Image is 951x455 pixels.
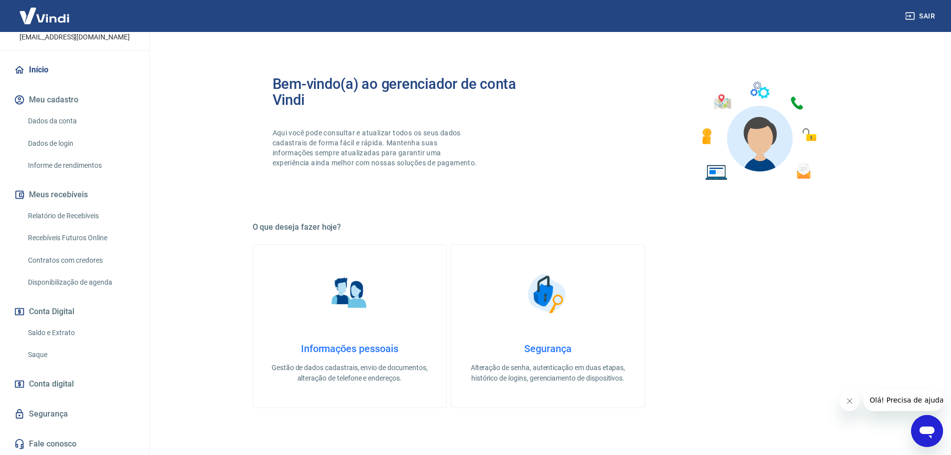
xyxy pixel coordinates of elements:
img: Vindi [12,0,77,31]
h4: Segurança [467,343,629,355]
h4: Informações pessoais [269,343,430,355]
a: Informe de rendimentos [24,155,137,176]
a: Saque [24,345,137,365]
img: Segurança [523,269,573,319]
p: Aqui você pode consultar e atualizar todos os seus dados cadastrais de forma fácil e rápida. Mant... [273,128,479,168]
p: Alteração de senha, autenticação em duas etapas, histórico de logins, gerenciamento de dispositivos. [467,363,629,384]
p: [EMAIL_ADDRESS][DOMAIN_NAME] [19,32,130,42]
p: Gestão de dados cadastrais, envio de documentos, alteração de telefone e endereços. [269,363,430,384]
span: Conta digital [29,377,74,391]
img: Informações pessoais [324,269,374,319]
a: Início [12,59,137,81]
a: Dados de login [24,133,137,154]
a: Relatório de Recebíveis [24,206,137,226]
button: Conta Digital [12,301,137,323]
a: Dados da conta [24,111,137,131]
a: Fale conosco [12,433,137,455]
a: Segurança [12,403,137,425]
h5: O que deseja fazer hoje? [253,222,844,232]
a: SegurançaSegurançaAlteração de senha, autenticação em duas etapas, histórico de logins, gerenciam... [451,244,645,408]
a: Informações pessoaisInformações pessoaisGestão de dados cadastrais, envio de documentos, alteraçã... [253,244,447,408]
iframe: Mensagem da empresa [864,389,943,411]
button: Sair [903,7,939,25]
iframe: Fechar mensagem [840,391,860,411]
a: Disponibilização de agenda [24,272,137,293]
a: Saldo e Extrato [24,323,137,343]
iframe: Botão para abrir a janela de mensagens [911,415,943,447]
span: Olá! Precisa de ajuda? [6,7,84,15]
a: Recebíveis Futuros Online [24,228,137,248]
a: Contratos com credores [24,250,137,271]
button: Meus recebíveis [12,184,137,206]
h2: Bem-vindo(a) ao gerenciador de conta Vindi [273,76,548,108]
a: Conta digital [12,373,137,395]
button: Meu cadastro [12,89,137,111]
img: Imagem de um avatar masculino com diversos icones exemplificando as funcionalidades do gerenciado... [693,76,824,186]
